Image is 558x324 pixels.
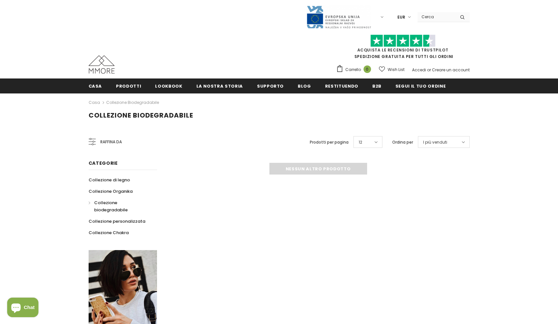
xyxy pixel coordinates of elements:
span: Casa [89,83,102,89]
input: Search Site [418,12,455,21]
span: B2B [372,83,381,89]
span: I più venduti [423,139,447,146]
a: Collezione Organika [89,186,133,197]
a: Collezione di legno [89,174,130,186]
span: Raffina da [100,138,122,146]
span: or [427,67,431,73]
span: Collezione Organika [89,188,133,194]
inbox-online-store-chat: Shopify online store chat [5,298,40,319]
a: Casa [89,99,100,106]
a: La nostra storia [196,78,243,93]
a: Casa [89,78,102,93]
a: Blog [298,78,311,93]
span: EUR [397,14,405,21]
span: Blog [298,83,311,89]
span: Categorie [89,160,118,166]
a: Collezione biodegradabile [89,197,150,216]
span: Prodotti [116,83,141,89]
span: SPEDIZIONE GRATUITA PER TUTTI GLI ORDINI [336,37,470,59]
span: 0 [364,65,371,73]
span: Segui il tuo ordine [395,83,446,89]
label: Prodotti per pagina [310,139,349,146]
a: supporto [257,78,284,93]
span: Collezione biodegradabile [94,200,128,213]
a: Acquista le recensioni di TrustPilot [357,47,449,53]
span: Carrello [345,66,361,73]
img: Fidati di Pilot Stars [370,35,436,47]
a: B2B [372,78,381,93]
span: La nostra storia [196,83,243,89]
span: supporto [257,83,284,89]
a: Segui il tuo ordine [395,78,446,93]
label: Ordina per [392,139,413,146]
span: Collezione di legno [89,177,130,183]
a: Collezione personalizzata [89,216,145,227]
a: Creare un account [432,67,470,73]
a: Accedi [412,67,426,73]
a: Collezione biodegradabile [106,100,159,105]
span: Wish List [388,66,405,73]
a: Prodotti [116,78,141,93]
span: Collezione Chakra [89,230,129,236]
a: Collezione Chakra [89,227,129,238]
span: Lookbook [155,83,182,89]
a: Javni Razpis [306,14,371,20]
a: Restituendo [325,78,358,93]
img: Javni Razpis [306,5,371,29]
span: 12 [359,139,362,146]
span: Restituendo [325,83,358,89]
span: Collezione personalizzata [89,218,145,224]
img: Casi MMORE [89,55,115,74]
span: Collezione biodegradabile [89,111,193,120]
a: Wish List [379,64,405,75]
a: Lookbook [155,78,182,93]
a: Carrello 0 [336,65,374,75]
